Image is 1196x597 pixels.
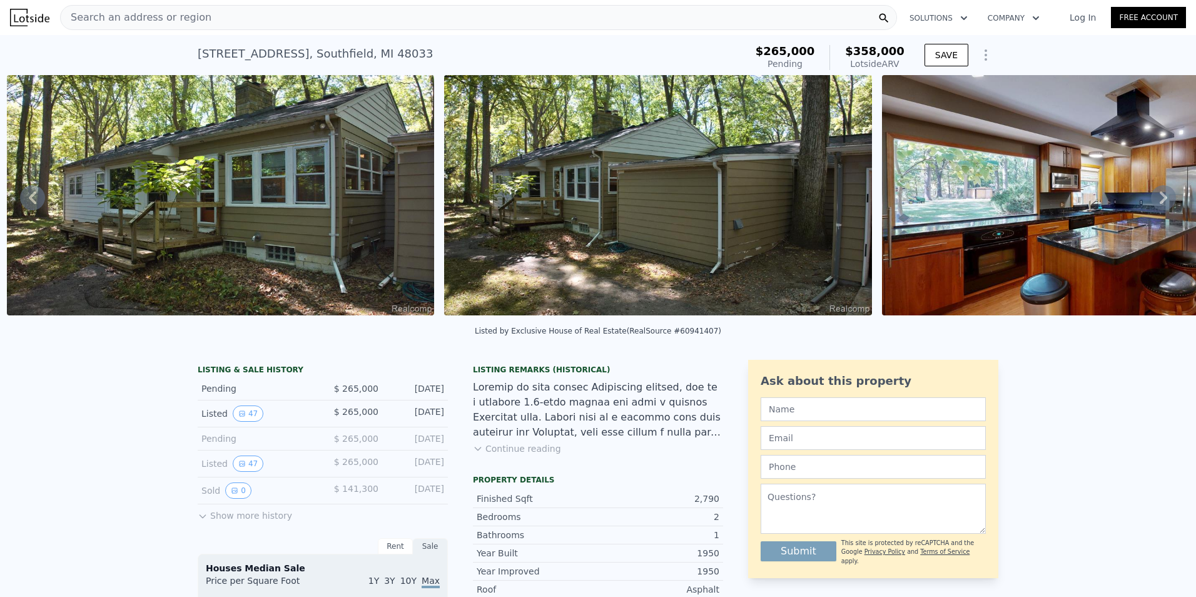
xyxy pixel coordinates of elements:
span: $ 265,000 [334,384,378,394]
a: Log In [1055,11,1111,24]
div: Loremip do sita consec Adipiscing elitsed, doe te i utlabore 1.6-etdo magnaa eni admi v quisnos E... [473,380,723,440]
div: Pending [201,382,313,395]
img: Lotside [10,9,49,26]
button: Company [978,7,1050,29]
div: Listed by Exclusive House of Real Estate (RealSource #60941407) [475,327,721,335]
div: Lotside ARV [845,58,905,70]
div: Roof [477,583,598,596]
div: Price per Square Foot [206,574,323,594]
input: Name [761,397,986,421]
a: Privacy Policy [864,548,905,555]
img: Sale: 169846752 Parcel: 58985651 [444,75,872,315]
span: $ 141,300 [334,484,378,494]
div: 1950 [598,565,719,578]
div: 1 [598,529,719,541]
div: Houses Median Sale [206,562,440,574]
button: Submit [761,541,836,561]
div: Year Improved [477,565,598,578]
input: Phone [761,455,986,479]
div: Listed [201,406,313,422]
div: 2,790 [598,492,719,505]
div: Sold [201,482,313,499]
div: Bedrooms [477,511,598,523]
button: SAVE [925,44,968,66]
div: Ask about this property [761,372,986,390]
div: Pending [201,432,313,445]
div: [DATE] [388,432,444,445]
div: [DATE] [388,382,444,395]
div: Property details [473,475,723,485]
span: $ 265,000 [334,407,378,417]
button: Solutions [900,7,978,29]
div: 2 [598,511,719,523]
div: Listing Remarks (Historical) [473,365,723,375]
span: Search an address or region [61,10,211,25]
span: Max [422,576,440,588]
span: $ 265,000 [334,457,378,467]
div: Rent [378,538,413,554]
div: Pending [756,58,815,70]
div: This site is protected by reCAPTCHA and the Google and apply. [841,539,986,566]
div: LISTING & SALE HISTORY [198,365,448,377]
span: 10Y [400,576,417,586]
button: Continue reading [473,442,561,455]
div: Asphalt [598,583,719,596]
div: Year Built [477,547,598,559]
div: [STREET_ADDRESS] , Southfield , MI 48033 [198,45,433,63]
div: 1950 [598,547,719,559]
div: Listed [201,456,313,472]
button: View historical data [233,406,263,422]
button: Show more history [198,504,292,522]
a: Free Account [1111,7,1186,28]
div: [DATE] [388,456,444,472]
button: View historical data [233,456,263,472]
div: Finished Sqft [477,492,598,505]
input: Email [761,426,986,450]
span: $ 265,000 [334,434,378,444]
span: $358,000 [845,44,905,58]
button: View historical data [225,482,251,499]
span: 3Y [384,576,395,586]
a: Terms of Service [920,548,970,555]
div: [DATE] [388,482,444,499]
div: [DATE] [388,406,444,422]
div: Bathrooms [477,529,598,541]
img: Sale: 169846752 Parcel: 58985651 [7,75,435,315]
span: $265,000 [756,44,815,58]
button: Show Options [973,43,998,68]
div: Sale [413,538,448,554]
span: 1Y [368,576,379,586]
